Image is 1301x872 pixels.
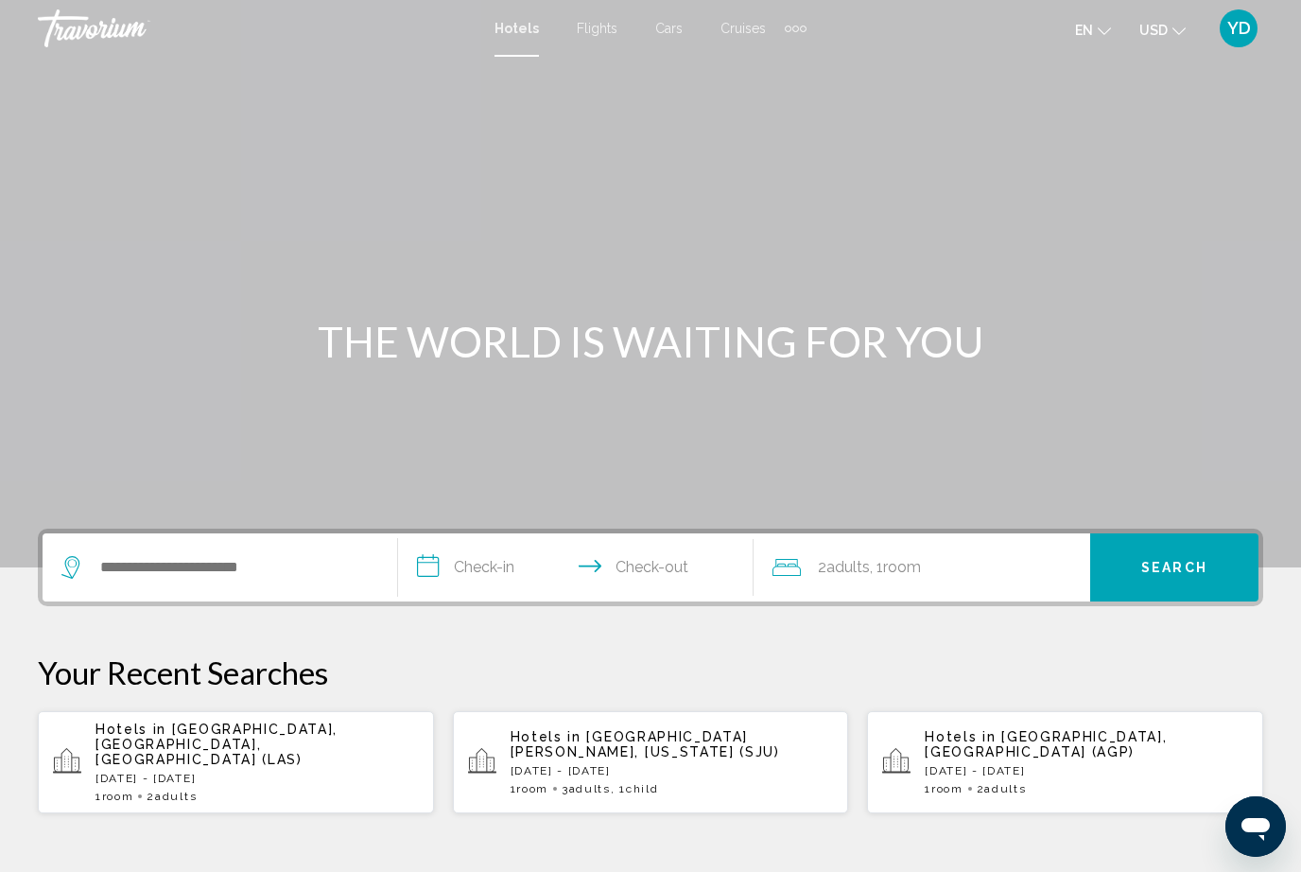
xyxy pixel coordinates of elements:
button: Extra navigation items [785,13,807,44]
button: User Menu [1214,9,1263,48]
p: [DATE] - [DATE] [95,772,419,785]
span: 1 [95,790,133,803]
p: Your Recent Searches [38,654,1263,691]
span: [GEOGRAPHIC_DATA][PERSON_NAME], [US_STATE] (SJU) [511,729,780,759]
a: Travorium [38,9,476,47]
span: en [1075,23,1093,38]
span: 2 [977,782,1027,795]
a: Cruises [720,21,766,36]
div: Search widget [43,533,1258,602]
h1: THE WORLD IS WAITING FOR YOU [296,317,1005,366]
span: 1 [925,782,963,795]
span: , 1 [870,554,921,581]
span: Adults [826,558,870,576]
span: Adults [155,790,197,803]
span: 1 [511,782,548,795]
button: Travelers: 2 adults, 0 children [754,533,1090,602]
p: [DATE] - [DATE] [925,764,1248,777]
span: Room [102,790,134,803]
span: Room [931,782,963,795]
span: Hotels in [95,722,166,737]
span: 2 [818,554,870,581]
span: Room [516,782,548,795]
p: [DATE] - [DATE] [511,764,834,777]
span: Adults [569,782,611,795]
span: [GEOGRAPHIC_DATA], [GEOGRAPHIC_DATA], [GEOGRAPHIC_DATA] (LAS) [95,722,338,767]
button: Check in and out dates [398,533,754,602]
button: Change currency [1139,16,1186,44]
span: Hotels in [511,729,581,744]
span: Adults [984,782,1026,795]
span: 3 [562,782,611,795]
span: [GEOGRAPHIC_DATA], [GEOGRAPHIC_DATA] (AGP) [925,729,1167,759]
a: Hotels [494,21,539,36]
button: Hotels in [GEOGRAPHIC_DATA][PERSON_NAME], [US_STATE] (SJU)[DATE] - [DATE]1Room3Adults, 1Child [453,710,849,814]
span: , 1 [611,782,658,795]
span: Room [883,558,921,576]
span: Hotels in [925,729,996,744]
span: YD [1227,19,1251,38]
a: Cars [655,21,683,36]
iframe: Button to launch messaging window [1225,796,1286,857]
span: Search [1141,561,1207,576]
span: Child [626,782,658,795]
button: Search [1090,533,1258,602]
a: Flights [577,21,617,36]
button: Change language [1075,16,1111,44]
button: Hotels in [GEOGRAPHIC_DATA], [GEOGRAPHIC_DATA], [GEOGRAPHIC_DATA] (LAS)[DATE] - [DATE]1Room2Adults [38,710,434,814]
span: USD [1139,23,1168,38]
span: 2 [147,790,197,803]
button: Hotels in [GEOGRAPHIC_DATA], [GEOGRAPHIC_DATA] (AGP)[DATE] - [DATE]1Room2Adults [867,710,1263,814]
